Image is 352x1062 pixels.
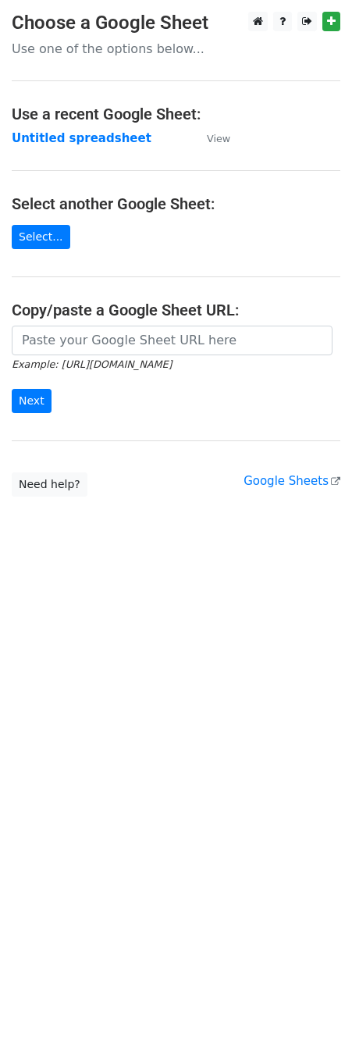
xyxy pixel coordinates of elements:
a: Select... [12,225,70,249]
a: Need help? [12,472,87,497]
a: Google Sheets [244,474,340,488]
small: View [207,133,230,144]
h4: Select another Google Sheet: [12,194,340,213]
a: Untitled spreadsheet [12,131,151,145]
a: View [191,131,230,145]
input: Paste your Google Sheet URL here [12,326,332,355]
h4: Copy/paste a Google Sheet URL: [12,301,340,319]
h4: Use a recent Google Sheet: [12,105,340,123]
h3: Choose a Google Sheet [12,12,340,34]
input: Next [12,389,52,413]
small: Example: [URL][DOMAIN_NAME] [12,358,172,370]
p: Use one of the options below... [12,41,340,57]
